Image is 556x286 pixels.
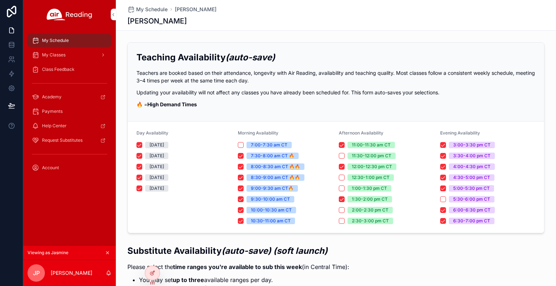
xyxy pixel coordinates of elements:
div: 3:00-3:30 pm CT [453,142,490,148]
p: 🔥 = [136,101,535,108]
div: 8:00-8:30 am CT 🔥🔥 [251,163,300,170]
a: My Schedule [28,34,111,47]
a: Payments [28,105,111,118]
div: [DATE] [149,142,164,148]
div: 5:00-5:30 pm CT [453,185,490,192]
a: Account [28,161,111,174]
li: You may set available ranges per day. [139,276,524,284]
p: Teachers are booked based on their attendance, longevity with Air Reading, availability and teach... [136,69,535,84]
p: [PERSON_NAME] [51,269,92,277]
span: Academy [42,94,62,100]
p: Updating your availability will not affect any classes you have already been scheduled for. This ... [136,89,535,96]
a: Academy [28,90,111,103]
a: My Schedule [127,6,168,13]
div: 1:30-2:00 pm CT [352,196,388,202]
div: 4:00-4:30 pm CT [453,163,490,170]
span: Class Feedback [42,67,75,72]
a: [PERSON_NAME] [175,6,216,13]
div: 8:30-9:00 am CT 🔥🔥 [251,174,300,181]
div: 11:00-11:30 am CT [352,142,391,148]
span: Evening Availability [440,130,480,136]
span: My Schedule [136,6,168,13]
div: 12:00-12:30 pm CT [352,163,392,170]
div: 7:00-7:30 am CT [251,142,287,148]
strong: time ranges you're available to sub this week [173,263,302,270]
div: [DATE] [149,163,164,170]
img: App logo [47,9,92,20]
h1: [PERSON_NAME] [127,16,187,26]
span: Help Center [42,123,67,129]
span: Request Substitutes [42,137,83,143]
strong: High Demand Times [147,101,197,107]
a: Help Center [28,119,111,132]
div: 4:30-5:00 pm CT [453,174,490,181]
div: scrollable content [23,29,116,184]
em: (auto-save) [226,52,275,63]
a: Request Substitutes [28,134,111,147]
span: Account [42,165,59,171]
div: 10:30-11:00 am CT [251,218,291,224]
div: 9:00-9:30 am CT🔥 [251,185,294,192]
span: Payments [42,108,63,114]
span: Day Availability [136,130,168,136]
div: 3:30-4:00 pm CT [453,153,490,159]
a: Class Feedback [28,63,111,76]
span: My Schedule [42,38,69,43]
div: 10:00-10:30 am CT [251,207,292,213]
strong: up to three [173,276,204,283]
div: 6:00-6:30 pm CT [453,207,490,213]
div: 2:30-3:00 pm CT [352,218,389,224]
span: My Classes [42,52,66,58]
div: [DATE] [149,153,164,159]
em: (auto-save) (soft launch) [222,246,328,256]
a: My Classes [28,48,111,61]
div: 9:30-10:00 am CT [251,196,290,202]
span: Viewing as Jasmine [28,250,68,256]
div: 1:00-1:30 pm CT [352,185,387,192]
div: [DATE] [149,174,164,181]
div: 12:30-1:00 pm CT [352,174,389,181]
h2: Substitute Availability [127,245,524,257]
div: 5:30-6:00 pm CT [453,196,490,202]
div: 11:30-12:00 pm CT [352,153,391,159]
span: Morning Availability [238,130,278,136]
div: 2:00-2:30 pm CT [352,207,388,213]
div: 7:30-8:00 am CT 🔥 [251,153,294,159]
h2: Teaching Availability [136,51,535,63]
div: 6:30-7:00 pm CT [453,218,490,224]
p: Please select the (in Central Time): [127,262,524,271]
span: Afternoon Availability [339,130,383,136]
div: [DATE] [149,185,164,192]
span: JP [33,269,40,277]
